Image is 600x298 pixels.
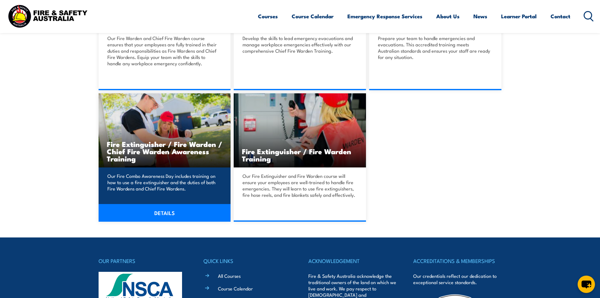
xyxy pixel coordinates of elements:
[578,276,595,293] button: chat-button
[551,8,570,25] a: Contact
[99,204,231,222] a: DETAILS
[243,173,355,198] p: Our Fire Extinguisher and Fire Warden course will ensure your employees are well-trained to handl...
[107,35,220,67] p: Our Fire Warden and Chief Fire Warden course ensures that your employees are fully trained in the...
[473,8,487,25] a: News
[378,35,491,60] p: Prepare your team to handle emergencies and evacuations. This accredited training meets Australia...
[218,285,253,292] a: Course Calendar
[107,173,220,192] p: Our Fire Combo Awareness Day includes training on how to use a fire extinguisher and the duties o...
[99,256,187,265] h4: OUR PARTNERS
[243,35,355,54] p: Develop the skills to lead emergency evacuations and manage workplace emergencies effectively wit...
[292,8,334,25] a: Course Calendar
[413,256,501,265] h4: ACCREDITATIONS & MEMBERSHIPS
[308,256,397,265] h4: ACKNOWLEDGEMENT
[436,8,460,25] a: About Us
[218,272,241,279] a: All Courses
[107,140,223,162] h3: Fire Extinguisher / Fire Warden / Chief Fire Warden Awareness Training
[203,256,292,265] h4: QUICK LINKS
[501,8,537,25] a: Learner Portal
[234,93,366,167] img: Fire Extinguisher Fire Warden Training
[413,273,501,285] p: Our credentials reflect our dedication to exceptional service standards.
[234,93,366,167] a: Fire Extinguisher / Fire Warden Training
[242,148,358,162] h3: Fire Extinguisher / Fire Warden Training
[347,8,422,25] a: Emergency Response Services
[99,93,231,167] img: Fire Combo Awareness Day
[258,8,278,25] a: Courses
[99,93,231,167] a: Fire Extinguisher / Fire Warden / Chief Fire Warden Awareness Training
